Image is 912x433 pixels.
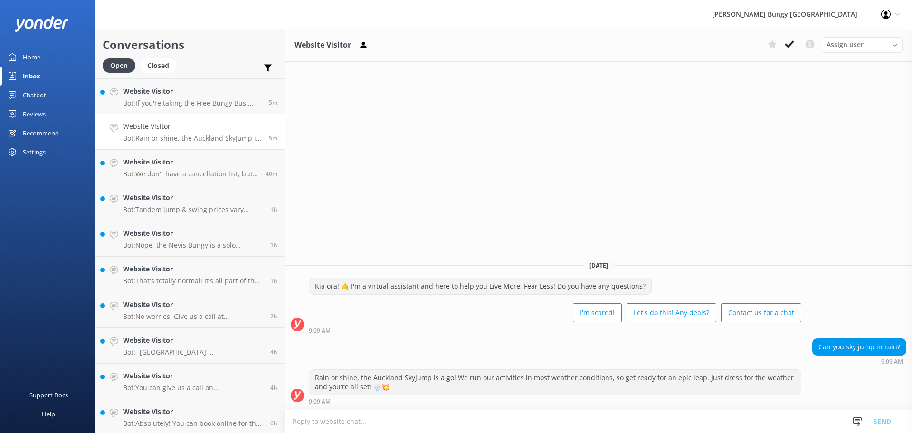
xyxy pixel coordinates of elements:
div: Oct 03 2025 09:09am (UTC +13:00) Pacific/Auckland [812,358,906,365]
a: Website VisitorBot:Tandem jump & swing prices vary based on location, activity, and fare type, an... [95,185,285,221]
h2: Conversations [103,36,277,54]
p: Bot: Absolutely! You can book online for the same day, just make sure to do it at least an hour b... [123,419,263,428]
a: Website VisitorBot:You can give us a call on [PHONE_NUMBER] or [PHONE_NUMBER] to chat with a crew... [95,364,285,399]
h4: Website Visitor [123,157,258,167]
div: Recommend [23,124,59,143]
h4: Website Visitor [123,228,263,239]
span: Oct 03 2025 03:15am (UTC +13:00) Pacific/Auckland [270,419,277,427]
div: Inbox [23,67,40,86]
h4: Website Visitor [123,406,263,417]
div: Assign User [822,37,902,52]
div: Open [103,58,135,73]
div: Help [42,404,55,423]
span: Oct 03 2025 04:23am (UTC +13:00) Pacific/Auckland [270,348,277,356]
div: Rain or shine, the Auckland SkyJump is a go! We run our activities in most weather conditions, so... [309,370,801,395]
a: Website VisitorBot:If you're taking the Free Bungy Bus, check in 30 minutes before departure. If ... [95,78,285,114]
div: Reviews [23,105,46,124]
a: Website VisitorBot:- [GEOGRAPHIC_DATA], [GEOGRAPHIC_DATA], and [GEOGRAPHIC_DATA] have plenty of f... [95,328,285,364]
div: Support Docs [29,385,68,404]
h4: Website Visitor [123,299,263,310]
div: Settings [23,143,46,162]
p: Bot: You can give us a call on [PHONE_NUMBER] or [PHONE_NUMBER] to chat with a crew member. Our o... [123,384,263,392]
h3: Website Visitor [294,39,351,51]
a: Website VisitorBot:We don't have a cancellation list, but you can check out live availability for... [95,150,285,185]
h4: Website Visitor [123,86,262,96]
span: [DATE] [584,261,614,269]
p: Bot: Tandem jump & swing prices vary based on location, activity, and fare type, and are charged ... [123,205,263,214]
a: Website VisitorBot:That's totally normal! It's all part of the ride and what makes that post-jump... [95,257,285,292]
p: Bot: We don't have a cancellation list, but you can check out live availability for all our activ... [123,170,258,178]
h4: Website Visitor [123,192,263,203]
p: Bot: If you're taking the Free Bungy Bus, check in 30 minutes before departure. If you're driving... [123,99,262,107]
h4: Website Visitor [123,371,263,381]
div: Closed [140,58,176,73]
p: Bot: Rain or shine, the Auckland SkyJump is a go! We run our activities in most weather condition... [123,134,262,143]
div: Oct 03 2025 09:09am (UTC +13:00) Pacific/Auckland [309,398,801,404]
h4: Website Visitor [123,335,263,346]
button: Let's do this! Any deals? [627,303,716,322]
div: Oct 03 2025 09:09am (UTC +13:00) Pacific/Auckland [309,327,801,334]
div: Home [23,48,40,67]
p: Bot: - [GEOGRAPHIC_DATA], [GEOGRAPHIC_DATA], and [GEOGRAPHIC_DATA] have plenty of free parking. -... [123,348,263,356]
p: Bot: Nope, the Nevis Bungy is a solo adventure only. Tandem jumps aren't available there, but you... [123,241,263,250]
span: Oct 03 2025 09:10am (UTC +13:00) Pacific/Auckland [269,98,277,106]
p: Bot: No worries! Give us a call at [PHONE_NUMBER] or [PHONE_NUMBER], or shoot an email to [EMAIL_... [123,312,263,321]
p: Bot: That's totally normal! It's all part of the ride and what makes that post-jump buzz so epic.... [123,277,263,285]
strong: 9:09 AM [309,328,331,334]
a: Website VisitorBot:No worries! Give us a call at [PHONE_NUMBER] or [PHONE_NUMBER], or shoot an em... [95,292,285,328]
span: Oct 03 2025 04:20am (UTC +13:00) Pacific/Auckland [270,384,277,392]
span: Oct 03 2025 08:00am (UTC +13:00) Pacific/Auckland [270,277,277,285]
a: Website VisitorBot:Rain or shine, the Auckland SkyJump is a go! We run our activities in most wea... [95,114,285,150]
span: Oct 03 2025 09:09am (UTC +13:00) Pacific/Auckland [269,134,277,142]
a: Closed [140,60,181,70]
a: Open [103,60,140,70]
span: Oct 03 2025 07:01am (UTC +13:00) Pacific/Auckland [270,312,277,320]
a: Website VisitorBot:Nope, the Nevis Bungy is a solo adventure only. Tandem jumps aren't available ... [95,221,285,257]
h4: Website Visitor [123,264,263,274]
div: Kia ora! 🤙 I'm a virtual assistant and here to help you Live More, Fear Less! Do you have any que... [309,278,651,294]
span: Oct 03 2025 08:34am (UTC +13:00) Pacific/Auckland [266,170,277,178]
div: Can you sky jump in rain? [813,339,906,355]
img: yonder-white-logo.png [14,16,69,32]
span: Oct 03 2025 08:01am (UTC +13:00) Pacific/Auckland [270,241,277,249]
button: Contact us for a chat [721,303,801,322]
strong: 9:09 AM [881,359,903,365]
button: I'm scared! [573,303,622,322]
span: Assign user [826,39,864,50]
strong: 9:09 AM [309,399,331,404]
h4: Website Visitor [123,121,262,132]
span: Oct 03 2025 08:04am (UTC +13:00) Pacific/Auckland [270,205,277,213]
div: Chatbot [23,86,46,105]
